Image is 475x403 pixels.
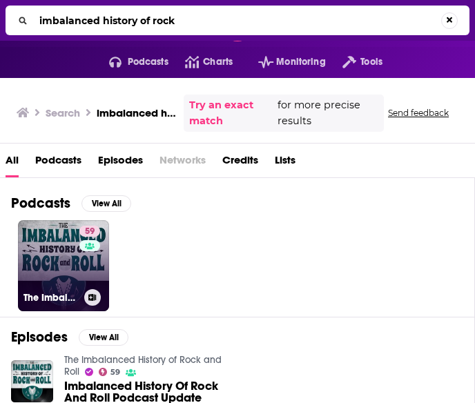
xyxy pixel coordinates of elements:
[35,149,81,177] a: Podcasts
[242,51,326,73] button: open menu
[128,52,168,72] span: Podcasts
[23,292,79,304] h3: The Imbalanced History of Rock and Roll
[6,6,469,35] div: Search...
[168,51,233,73] a: Charts
[99,368,121,376] a: 59
[189,97,274,129] a: Try an exact match
[64,354,222,377] a: The Imbalanced History of Rock and Roll
[93,51,168,73] button: open menu
[79,329,128,346] button: View All
[98,149,143,177] a: Episodes
[34,10,441,32] input: Search...
[384,107,453,119] button: Send feedback
[6,149,19,177] a: All
[11,328,128,346] a: EpisodesView All
[11,195,131,212] a: PodcastsView All
[360,52,382,72] span: Tools
[11,328,68,346] h2: Episodes
[46,106,80,119] h3: Search
[276,52,325,72] span: Monitoring
[275,149,295,177] a: Lists
[85,225,95,239] span: 59
[159,149,206,177] span: Networks
[81,195,131,212] button: View All
[79,226,100,237] a: 59
[18,220,109,311] a: 59The Imbalanced History of Rock and Roll
[11,360,53,402] img: Imbalanced History Of Rock And Roll Podcast Update
[97,106,178,119] h3: imbalanced history of rock
[278,97,378,129] span: for more precise results
[110,369,120,375] span: 59
[203,52,233,72] span: Charts
[222,149,258,177] a: Credits
[11,195,70,212] h2: Podcasts
[326,51,382,73] button: open menu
